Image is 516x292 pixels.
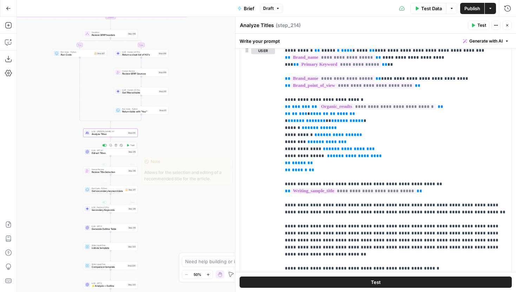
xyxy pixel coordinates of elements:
div: Step 215 [128,150,136,154]
span: ( step_214 ) [276,22,301,29]
div: Write your prompt [235,34,516,48]
span: ⭐️ Analysis + Outline [92,284,126,288]
span: Review Title Selection [92,170,126,174]
span: Test [130,144,135,147]
div: Step 223 [128,245,136,248]
div: Step 207 [94,52,105,55]
span: Human Review [122,70,157,72]
div: Step 208 [158,52,167,55]
span: Run Code [61,53,92,57]
div: LLM · Gemini 2.5 ProReturn a clean list of H2'sStep 208 [114,49,169,58]
span: Generate Outline Table [92,227,126,231]
span: Generate with AI [469,38,503,44]
span: LLM · GPT-4.1 [92,149,126,152]
g: Edge from step_218 to step_219 [110,213,111,223]
button: Publish [460,3,484,14]
g: Edge from step_216 to step_217 [110,175,111,185]
div: LLM · [PERSON_NAME] 4.1Analyze TitlesStep 214 [83,129,138,137]
span: LLM · Gemini 2.5 Pro [92,206,126,209]
textarea: Analyze Titles [240,22,274,29]
g: Edge from step_206 to step_208 [111,38,142,49]
div: Step 214 [128,131,136,135]
span: Return table with "Yes" [122,110,157,113]
g: Edge from step_215 to step_216 [110,156,111,166]
button: Test Data [410,3,446,14]
span: Get secondary keyword data [92,189,124,193]
g: Edge from step_217 to step_218 [110,194,111,204]
g: Edge from step_214 to step_215 [110,137,111,147]
g: Edge from step_206-conditional-end to step_214 [110,122,111,129]
div: Human ReviewReview Title SelectionStep 216Test [83,167,138,175]
div: Step 206 [128,32,136,35]
span: Test [477,22,486,28]
div: LLM · GPT-5⭐️ Analysis + OutlineStep 222 [83,280,138,289]
span: Analyze Titles [92,132,126,136]
button: Generate with AI [460,37,512,46]
span: LLM · GPT-5 [92,225,126,228]
g: Edge from step_209 to step_210 [141,77,142,87]
button: Test [240,277,512,288]
div: LLM · Gemini 2.5 ProGet filtered tableStep 210 [114,87,169,96]
button: Test [125,143,136,148]
span: Publish [464,5,480,12]
div: Write Liquid TextListicle templateStep 223 [83,242,138,251]
span: Return a clean list of H2's [122,53,157,57]
div: Step 216 [128,169,136,173]
div: Step 209 [158,71,167,74]
span: Condition [92,31,126,34]
div: Human ReviewReview SERP SourcesStep 209 [114,68,169,77]
span: Review SERP Sources [122,72,157,76]
div: ConditionReview SERP headersStep 206 [83,30,138,38]
g: Edge from step_191-iteration-end to step_206 [110,19,111,29]
span: 50% [194,272,201,277]
span: Human Review [92,168,126,171]
div: Run Code · PythonRun CodeStep 207 [53,49,107,58]
div: Write Liquid TextComparison templateStep 224 [83,261,138,270]
div: Step 218 [128,207,136,210]
button: Test [468,21,489,30]
div: LLM · Gemini 2.5 ProSecondary KeywordsStep 218Test [83,205,138,213]
span: Secondary Keywords [92,208,126,212]
g: Edge from step_210 to step_211 [141,96,142,106]
g: Edge from step_211 to step_206-conditional-end [111,115,142,123]
div: Run Code · PythonReturn table with "Yes"Step 211 [114,106,169,115]
div: Step 210 [158,90,167,93]
span: Write Liquid Text [92,244,126,247]
span: Extract Titles [92,151,126,155]
button: Draft [260,4,283,13]
span: Review SERP headers [92,33,126,37]
span: Comparison template [92,265,126,269]
span: LLM · [PERSON_NAME] 4.1 [92,130,126,133]
span: Test Data [421,5,442,12]
g: Edge from step_224 to step_222 [110,270,111,280]
div: Run Code · PythonGet secondary keyword dataStep 217Test [83,186,138,194]
g: Edge from step_219 to step_223 [110,232,111,242]
span: Write Liquid Text [92,263,126,266]
g: Edge from step_223 to step_224 [110,251,111,261]
span: Get filtered table [122,91,157,95]
g: Edge from step_208 to step_209 [141,58,142,68]
div: Step 224 [127,264,136,267]
div: LLM · GPT-4.1Extract TitlesStep 215Test [83,148,138,156]
div: Step 219 [128,226,136,229]
div: Step 222 [128,283,136,286]
div: Step 217 [125,188,136,192]
span: LLM · GPT-5 [92,282,126,285]
div: Complete [105,15,116,19]
button: user [251,47,275,54]
div: Step 211 [159,109,167,112]
span: Brief [244,5,254,12]
span: LLM · Gemini 2.5 Pro [122,51,157,53]
span: LLM · Gemini 2.5 Pro [122,89,157,91]
span: Run Code · Python [92,187,124,190]
div: LLM · GPT-5Generate Outline TableStep 219 [83,223,138,232]
g: Edge from step_206 to step_207 [79,38,111,49]
div: Complete [83,15,138,19]
span: Listicle template [92,246,126,250]
span: Draft [263,5,274,12]
span: Test [371,279,381,286]
span: Run Code · Python [122,108,157,110]
span: Run Code · Python [61,51,92,53]
button: Brief [233,3,259,14]
g: Edge from step_207 to step_206-conditional-end [80,58,111,123]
